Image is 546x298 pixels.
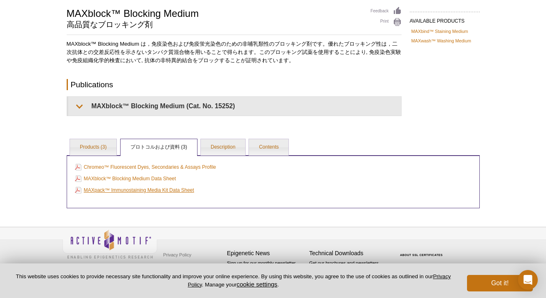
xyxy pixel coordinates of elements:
p: Sign up for our monthly newsletter highlighting recent publications in the field of epigenetics. [227,260,305,288]
a: Contents [249,139,288,156]
p: MAXblock™ Blocking Medium は，免疫染色および免疫蛍光染色のための非哺乳類性のブロッキング剤です。優れたブロッキング性は，二次抗体との交差反応性を示さないタンパク質混合物... [67,40,402,65]
a: Products (3) [70,139,116,156]
h2: AVAILABLE PRODUCTS [410,12,480,26]
a: Print [371,18,402,27]
a: Feedback [371,7,402,16]
a: Terms & Conditions [161,261,204,273]
img: Active Motif, [63,227,157,261]
a: MAXpack™ Immunostaining Media Kit Data Sheet [75,186,194,195]
h2: 高品質なブロッキング剤 [67,21,362,28]
h4: Technical Downloads [309,250,388,257]
button: Got it! [467,275,533,291]
button: cookie settings [237,281,277,288]
summary: MAXblock™ Blocking Medium (Cat. No. 15252) [68,97,401,115]
p: Get our brochures and newsletters, or request them by mail. [309,260,388,281]
h1: MAXblock™ Blocking Medium [67,7,362,19]
a: Privacy Policy [161,249,193,261]
div: Open Intercom Messenger [518,270,538,290]
a: MAXblock™ Blocking Medium Data Sheet [75,174,176,183]
a: Chromeo™ Fluorescent Dyes, Secondaries & Assays Profile [75,163,216,172]
a: ABOUT SSL CERTIFICATES [400,254,443,256]
a: MAXwash™ Washing Medium [411,37,471,44]
a: Privacy Policy [188,273,451,287]
a: プロトコルおよび資料 (3) [121,139,197,156]
h4: Epigenetic News [227,250,305,257]
a: Description [201,139,245,156]
p: This website uses cookies to provide necessary site functionality and improve your online experie... [13,273,453,289]
a: MAXbind™ Staining Medium [411,28,468,35]
table: Click to Verify - This site chose Symantec SSL for secure e-commerce and confidential communicati... [392,242,453,260]
h2: Publications [67,79,402,90]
